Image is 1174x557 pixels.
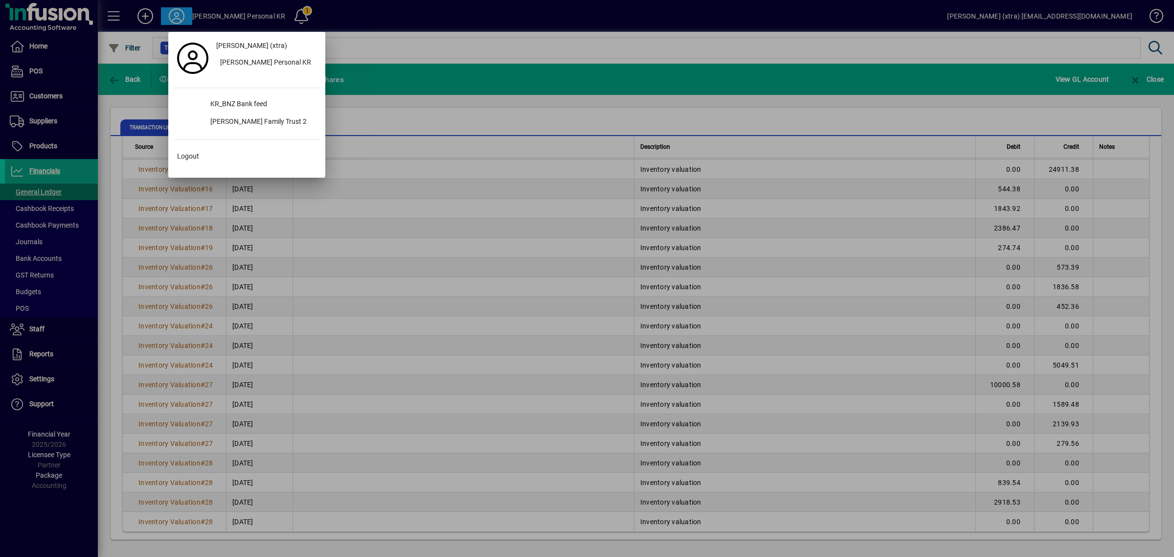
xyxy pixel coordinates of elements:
a: [PERSON_NAME] (xtra) [212,37,320,54]
a: Profile [173,49,212,67]
div: KR_BNZ Bank feed [203,96,320,114]
div: [PERSON_NAME] Family Trust 2 [203,114,320,131]
button: [PERSON_NAME] Family Trust 2 [173,114,320,131]
span: Logout [177,151,199,162]
button: Logout [173,147,320,165]
button: [PERSON_NAME] Personal KR [212,54,320,72]
span: [PERSON_NAME] (xtra) [216,41,287,51]
button: KR_BNZ Bank feed [173,96,320,114]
